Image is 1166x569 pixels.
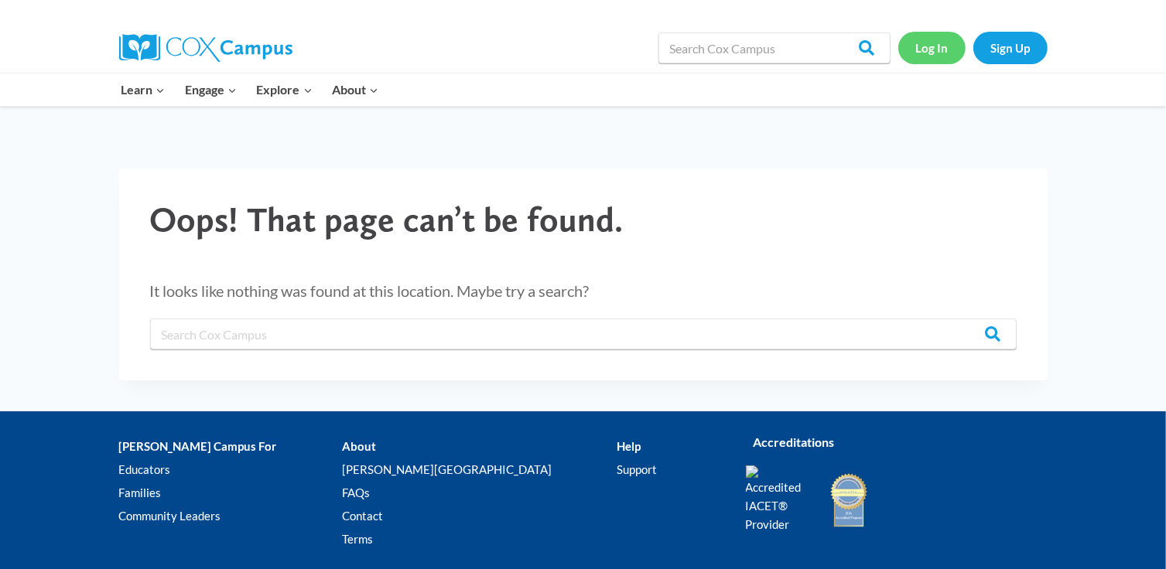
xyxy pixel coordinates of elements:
input: Search Cox Campus [150,319,1017,349]
h1: Oops! That page can’t be found. [150,199,1017,240]
a: Sign Up [973,32,1048,63]
a: Terms [342,527,617,550]
a: [PERSON_NAME][GEOGRAPHIC_DATA] [342,458,617,481]
a: Families [119,481,342,504]
nav: Primary Navigation [111,73,388,106]
a: Community Leaders [119,504,342,527]
a: Contact [342,504,617,527]
a: FAQs [342,481,617,504]
a: Educators [119,458,342,481]
a: Log In [898,32,966,63]
img: IDA Accredited [829,472,868,529]
button: Child menu of About [322,73,388,106]
button: Child menu of Engage [175,73,247,106]
a: Support [617,458,722,481]
img: Accredited IACET® Provider [746,465,812,533]
input: Search Cox Campus [658,32,891,63]
button: Child menu of Explore [247,73,323,106]
img: Cox Campus [119,34,292,62]
p: It looks like nothing was found at this location. Maybe try a search? [150,278,1017,303]
strong: Accreditations [754,434,835,449]
nav: Secondary Navigation [898,32,1048,63]
button: Child menu of Learn [111,73,176,106]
